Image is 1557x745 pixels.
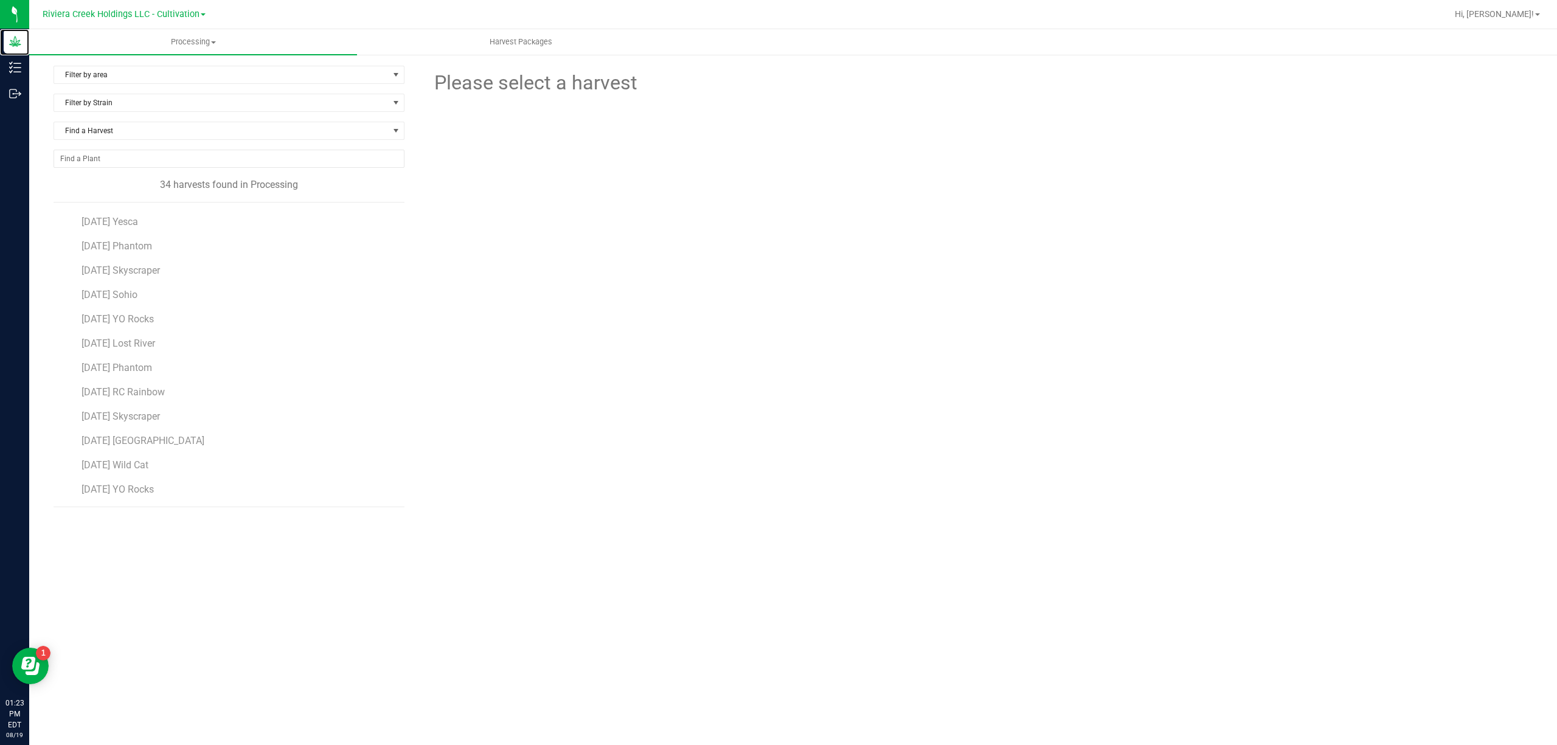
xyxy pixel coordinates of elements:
inline-svg: Grow [9,35,21,47]
inline-svg: Outbound [9,88,21,100]
p: 08/19 [5,730,24,740]
a: Harvest Packages [357,29,685,55]
span: [DATE] Skyscraper [81,265,160,276]
span: Find a Harvest [54,122,389,139]
span: [DATE] RC Rainbow [81,386,165,398]
span: Hi, [PERSON_NAME]! [1455,9,1534,19]
iframe: Resource center unread badge [36,646,50,660]
span: [DATE] Sohio [81,289,137,300]
span: [DATE] Lost River [81,338,155,349]
span: [DATE] Skyscraper [81,411,160,422]
span: [DATE] Yesca [81,216,138,227]
span: Filter by Strain [54,94,389,111]
span: [DATE] Wild Cat [81,459,148,471]
span: Harvest Packages [473,36,569,47]
span: Filter by area [54,66,389,83]
span: select [389,66,404,83]
span: Please select a harvest [432,68,637,98]
span: [DATE] [GEOGRAPHIC_DATA] [81,435,204,446]
span: [DATE] YO Rocks [81,483,154,495]
a: Processing [29,29,357,55]
span: Riviera Creek Holdings LLC - Cultivation [43,9,199,19]
inline-svg: Inventory [9,61,21,74]
input: NO DATA FOUND [54,150,404,167]
p: 01:23 PM EDT [5,698,24,730]
span: [DATE] Phantom [81,362,152,373]
span: [DATE] Phantom [81,240,152,252]
span: Processing [29,36,357,47]
div: 34 harvests found in Processing [54,178,404,192]
iframe: Resource center [12,648,49,684]
span: [DATE] YO Rocks [81,313,154,325]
